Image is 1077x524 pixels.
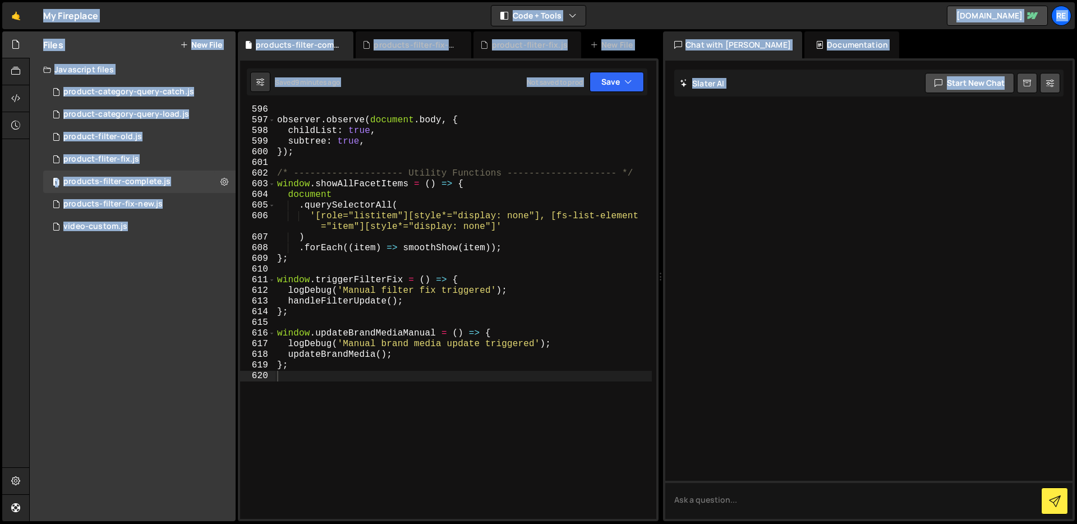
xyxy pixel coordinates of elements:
div: 9 minutes ago [295,77,340,87]
div: 599 [240,136,275,147]
div: 16528/44900.js [43,171,236,193]
div: 615 [240,318,275,328]
div: Not saved to prod [527,77,583,87]
div: Chat with [PERSON_NAME] [663,31,802,58]
button: Code + Tools [491,6,586,26]
button: Start new chat [925,73,1014,93]
div: 16528/44867.js [43,215,236,238]
div: 617 [240,339,275,350]
div: 611 [240,275,275,286]
h2: Files [43,39,63,51]
div: product-fliter-fix.js [63,154,139,164]
div: product-category-query-load.js [63,109,189,119]
div: 600 [240,147,275,158]
div: 610 [240,264,275,275]
div: 598 [240,126,275,136]
div: New File [590,39,637,50]
div: products-filter-fix-new.js [374,39,458,50]
div: Javascript files [30,58,236,81]
div: 601 [240,158,275,168]
div: 16528/44868.js [43,126,236,148]
div: 606 [240,211,275,232]
div: product-filter-old.js [63,132,142,142]
div: 602 [240,168,275,179]
div: 613 [240,296,275,307]
div: Saved [275,77,340,87]
button: Save [590,72,644,92]
div: 16528/44870.js [43,103,236,126]
div: 616 [240,328,275,339]
div: My Fireplace [43,9,98,22]
div: 609 [240,254,275,264]
div: 603 [240,179,275,190]
button: New File [180,40,222,49]
div: product-category-query-catch.js [63,87,194,97]
div: 597 [240,115,275,126]
div: 16528/44896.js [43,193,236,215]
div: 620 [240,371,275,381]
div: products-filter-complete.js [63,177,171,187]
a: [DOMAIN_NAME] [947,6,1048,26]
div: 612 [240,286,275,296]
a: 🤙 [2,2,30,29]
div: 604 [240,190,275,200]
div: 608 [240,243,275,254]
a: Re [1051,6,1071,26]
h2: Slater AI [680,78,725,89]
div: video-custom.js [63,222,127,232]
div: products-filter-fix-new.js [63,199,163,209]
div: 607 [240,232,275,243]
div: product-fliter-fix.js [492,39,568,50]
div: products-filter-complete.js [256,39,340,50]
span: 1 [53,178,59,187]
div: 596 [240,104,275,115]
div: Documentation [804,31,899,58]
div: product-fliter-fix.js [43,148,236,171]
div: 605 [240,200,275,211]
div: 16528/44866.js [43,81,236,103]
div: 619 [240,360,275,371]
div: 614 [240,307,275,318]
div: 618 [240,350,275,360]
